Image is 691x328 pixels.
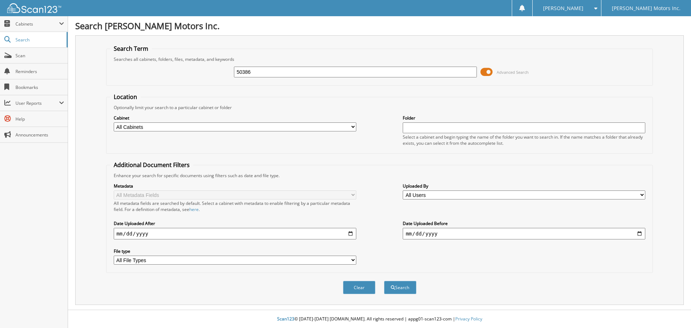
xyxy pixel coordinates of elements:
label: Uploaded By [403,183,645,189]
label: Date Uploaded After [114,220,356,226]
iframe: Chat Widget [655,293,691,328]
button: Search [384,281,416,294]
label: Folder [403,115,645,121]
label: Date Uploaded Before [403,220,645,226]
div: © [DATE]-[DATE] [DOMAIN_NAME]. All rights reserved | appg01-scan123-com | [68,310,691,328]
span: Scan123 [277,316,294,322]
h1: Search [PERSON_NAME] Motors Inc. [75,20,684,32]
div: Enhance your search for specific documents using filters such as date and file type. [110,172,649,179]
span: Advanced Search [497,69,529,75]
span: Help [15,116,64,122]
span: [PERSON_NAME] [543,6,583,10]
a: here [189,206,199,212]
input: end [403,228,645,239]
span: Announcements [15,132,64,138]
span: Reminders [15,68,64,75]
span: Scan [15,53,64,59]
div: Searches all cabinets, folders, files, metadata, and keywords [110,56,649,62]
legend: Location [110,93,141,101]
img: scan123-logo-white.svg [7,3,61,13]
button: Clear [343,281,375,294]
span: User Reports [15,100,59,106]
div: Select a cabinet and begin typing the name of the folder you want to search in. If the name match... [403,134,645,146]
label: Cabinet [114,115,356,121]
div: Optionally limit your search to a particular cabinet or folder [110,104,649,111]
a: Privacy Policy [455,316,482,322]
legend: Search Term [110,45,152,53]
div: All metadata fields are searched by default. Select a cabinet with metadata to enable filtering b... [114,200,356,212]
label: File type [114,248,356,254]
label: Metadata [114,183,356,189]
legend: Additional Document Filters [110,161,193,169]
input: start [114,228,356,239]
span: [PERSON_NAME] Motors Inc. [612,6,681,10]
span: Bookmarks [15,84,64,90]
span: Cabinets [15,21,59,27]
span: Search [15,37,63,43]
